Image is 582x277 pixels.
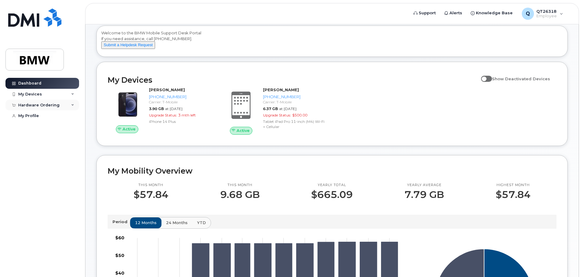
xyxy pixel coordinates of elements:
p: $57.84 [133,189,168,200]
span: $500.00 [292,113,307,117]
strong: [PERSON_NAME] [149,87,185,92]
span: Alerts [449,10,462,16]
button: Submit a Helpdesk Request [101,41,155,49]
h2: My Devices [108,75,478,85]
p: This month [133,183,168,188]
a: Active[PERSON_NAME][PHONE_NUMBER]Carrier: T-Mobile3.90 GBat [DATE]Upgrade Status:3 mth leftiPhone... [108,87,214,133]
span: Upgrade Status: [149,113,177,117]
h2: My Mobility Overview [108,166,556,175]
a: Active[PERSON_NAME][PHONE_NUMBER]Carrier: T-Mobile6.37 GBat [DATE]Upgrade Status:$500.00Tablet iP... [222,87,328,134]
p: Yearly total [311,183,353,188]
p: 9.68 GB [220,189,260,200]
div: [PHONE_NUMBER] [263,94,326,100]
p: Period [113,219,130,225]
span: 6.37 GB [263,106,278,111]
div: QT26318 [518,8,567,20]
a: Knowledge Base [466,7,517,19]
div: Carrier: T-Mobile [149,99,212,105]
span: 24 months [166,220,188,226]
p: Yearly average [404,183,444,188]
span: QT26318 [536,9,557,14]
div: Tablet iPad Pro 11-inch (M4) Wi-Fi + Cellular [263,119,326,129]
a: Submit a Helpdesk Request [101,42,155,47]
span: Active [237,128,250,133]
div: iPhone 14 Plus [149,119,212,124]
p: This month [220,183,260,188]
div: [PHONE_NUMBER] [149,94,212,100]
span: Support [419,10,436,16]
span: 3 mth left [178,113,196,117]
span: Q [526,10,530,17]
p: Highest month [496,183,531,188]
span: Employee [536,14,557,19]
p: $57.84 [496,189,531,200]
span: at [DATE] [279,106,296,111]
strong: [PERSON_NAME] [263,87,299,92]
span: at [DATE] [165,106,182,111]
tspan: $40 [115,270,124,276]
input: Show Deactivated Devices [481,73,486,78]
a: Support [409,7,440,19]
div: Welcome to the BMW Mobile Support Desk Portal If you need assistance, call [PHONE_NUMBER]. [101,30,563,54]
a: Alerts [440,7,466,19]
span: Upgrade Status: [263,113,291,117]
span: 3.90 GB [149,106,164,111]
span: Knowledge Base [476,10,513,16]
p: 7.79 GB [404,189,444,200]
tspan: $50 [115,253,124,258]
p: $665.09 [311,189,353,200]
div: Carrier: T-Mobile [263,99,326,105]
span: YTD [197,220,206,226]
img: image20231002-3703462-trllhy.jpeg [113,90,142,119]
iframe: Messenger Launcher [556,251,577,272]
tspan: $60 [115,235,124,241]
span: Show Deactivated Devices [492,76,550,81]
span: Active [123,126,136,132]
